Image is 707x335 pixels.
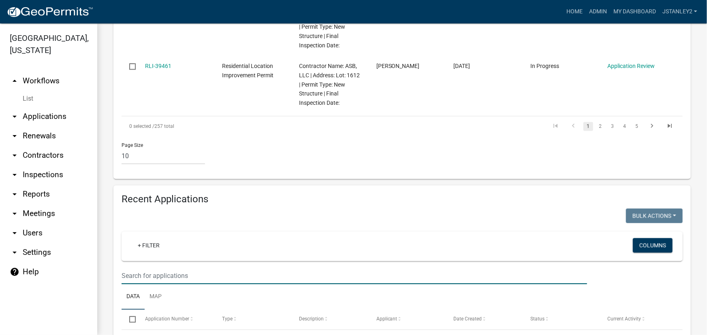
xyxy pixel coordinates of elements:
li: page 4 [619,119,631,133]
span: Residential Location Improvement Permit [222,63,273,78]
datatable-header-cell: Select [122,310,137,329]
button: Columns [633,238,673,252]
a: Map [145,284,167,310]
i: arrow_drop_down [10,112,19,121]
a: + Filter [131,238,166,252]
datatable-header-cell: Current Activity [600,310,677,329]
a: 5 [632,122,642,131]
i: arrow_drop_down [10,189,19,199]
i: arrow_drop_up [10,76,19,86]
i: arrow_drop_down [10,131,19,141]
a: Home [563,4,586,19]
li: page 1 [582,119,594,133]
a: 4 [620,122,630,131]
input: Search for applications [122,267,587,284]
i: arrow_drop_down [10,209,19,218]
span: Contractor Name: ASB, LLC | Address: Lot: 1612 | Permit Type: New Structure | Final Inspection Date: [299,63,360,106]
a: go to last page [662,122,677,131]
datatable-header-cell: Status [523,310,600,329]
span: Date Created [453,316,482,322]
i: arrow_drop_down [10,248,19,257]
datatable-header-cell: Description [291,310,368,329]
a: My Dashboard [610,4,659,19]
a: Admin [586,4,610,19]
li: page 3 [607,119,619,133]
a: jstanley2 [659,4,701,19]
li: page 2 [594,119,607,133]
a: 1 [583,122,593,131]
a: 3 [608,122,617,131]
span: 01/23/2025 [453,63,470,69]
h4: Recent Applications [122,193,683,205]
span: Description [299,316,324,322]
span: Michelle Gaylord [376,63,420,69]
a: go to previous page [566,122,581,131]
span: Application Number [145,316,189,322]
i: arrow_drop_down [10,170,19,180]
button: Bulk Actions [626,208,683,223]
a: RLI-39461 [145,63,171,69]
datatable-header-cell: Type [214,310,291,329]
a: Application Review [608,63,655,69]
span: Type [222,316,233,322]
li: page 5 [631,119,643,133]
div: 257 total [122,116,343,136]
a: go to first page [548,122,563,131]
span: 0 selected / [129,123,154,129]
datatable-header-cell: Application Number [137,310,214,329]
span: Applicant [376,316,397,322]
i: arrow_drop_down [10,151,19,160]
i: help [10,267,19,277]
span: Status [530,316,545,322]
a: Data [122,284,145,310]
a: 2 [596,122,605,131]
datatable-header-cell: Date Created [446,310,523,329]
span: Current Activity [608,316,641,322]
span: In Progress [530,63,559,69]
i: arrow_drop_down [10,228,19,238]
a: go to next page [644,122,660,131]
span: Contractor Name: ASB, LLC | Address: Lot: 1613 | Permit Type: New Structure | Final Inspection Date: [299,5,360,49]
datatable-header-cell: Applicant [369,310,446,329]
